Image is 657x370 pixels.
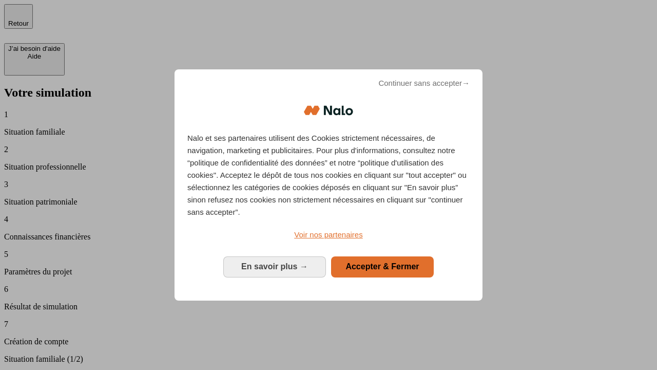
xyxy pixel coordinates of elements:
[223,256,326,277] button: En savoir plus: Configurer vos consentements
[294,230,362,239] span: Voir nos partenaires
[378,77,470,89] span: Continuer sans accepter→
[187,229,470,241] a: Voir nos partenaires
[175,69,482,300] div: Bienvenue chez Nalo Gestion du consentement
[187,132,470,218] p: Nalo et ses partenaires utilisent des Cookies strictement nécessaires, de navigation, marketing e...
[304,95,353,126] img: Logo
[345,262,419,271] span: Accepter & Fermer
[241,262,308,271] span: En savoir plus →
[331,256,434,277] button: Accepter & Fermer: Accepter notre traitement des données et fermer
